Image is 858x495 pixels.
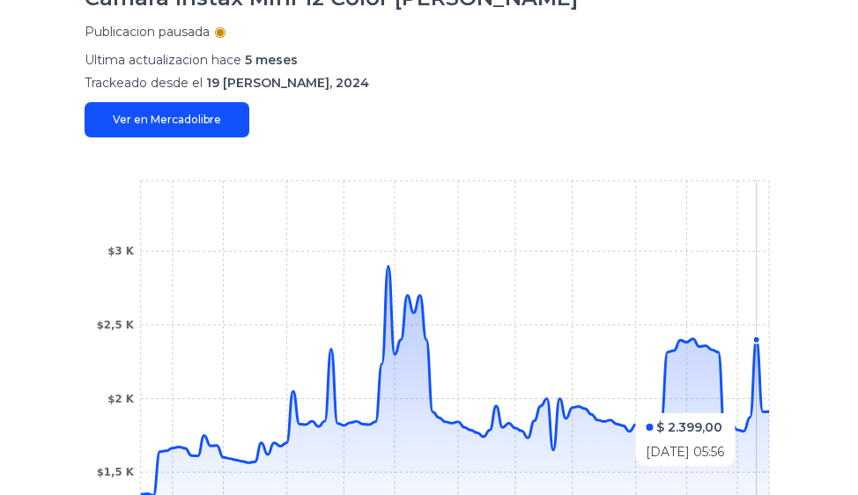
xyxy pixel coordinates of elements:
[97,466,135,478] tspan: $1,5 K
[85,75,203,91] span: Trackeado desde el
[85,52,241,68] span: Ultima actualizacion hace
[206,75,369,91] span: 19 [PERSON_NAME], 2024
[85,23,210,41] p: Publicacion pausada
[107,393,134,405] tspan: $2 K
[245,52,298,68] span: 5 meses
[107,245,134,257] tspan: $3 K
[97,319,135,331] tspan: $2,5 K
[85,102,249,137] a: Ver en Mercadolibre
